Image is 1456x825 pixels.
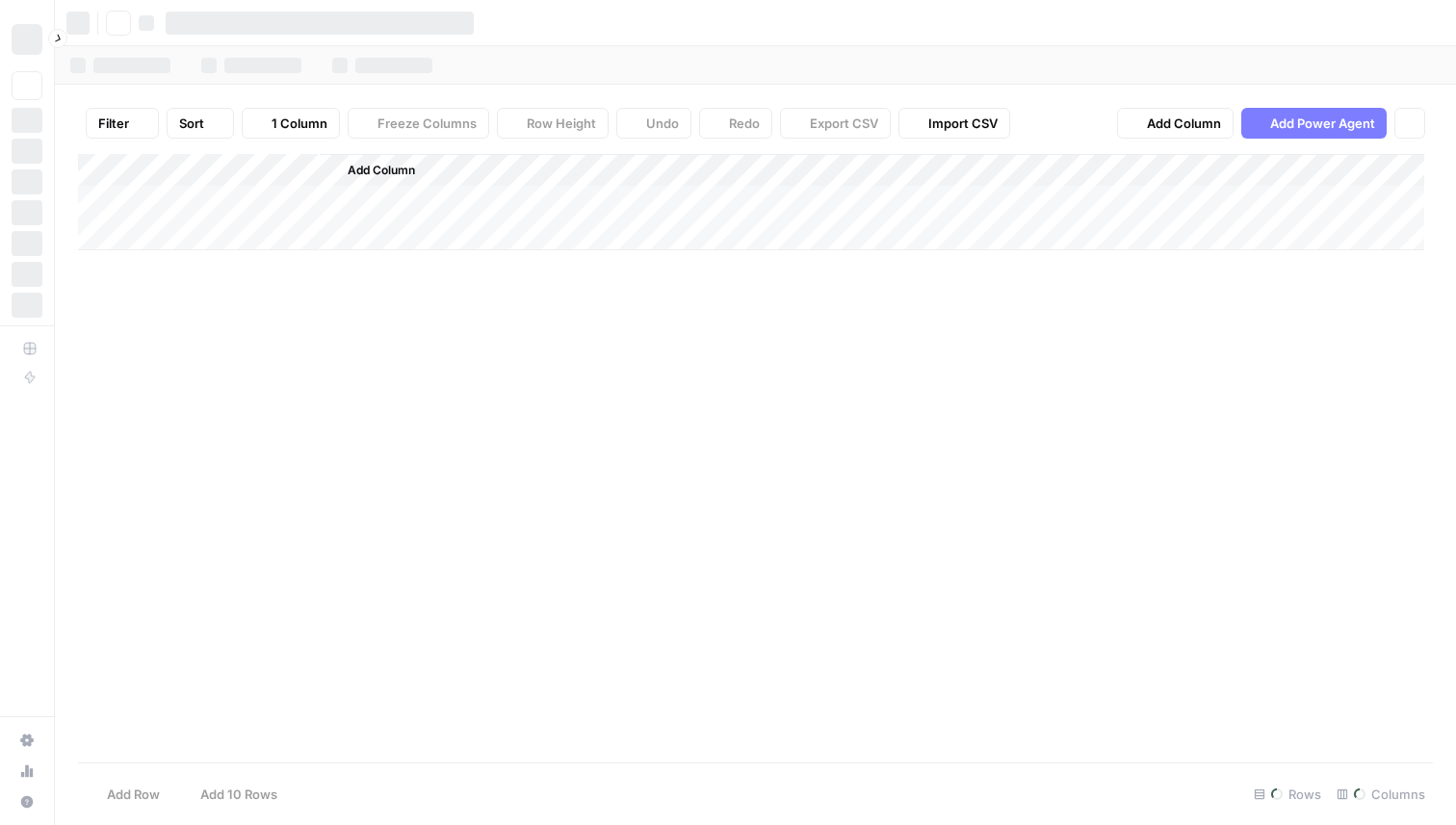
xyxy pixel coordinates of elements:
[1147,114,1221,133] span: Add Column
[497,108,609,139] button: Row Height
[242,108,340,139] button: 1 Column
[98,114,129,133] span: Filter
[272,114,327,133] span: 1 Column
[1270,114,1375,133] span: Add Power Agent
[12,725,42,756] a: Settings
[1117,108,1234,139] button: Add Column
[646,114,679,133] span: Undo
[1246,779,1329,810] div: Rows
[12,786,42,817] button: Help + Support
[1241,108,1387,139] button: Add Power Agent
[780,108,891,139] button: Export CSV
[86,108,159,139] button: Filter
[616,108,691,139] button: Undo
[167,108,234,139] button: Sort
[107,785,160,804] span: Add Row
[179,114,204,133] span: Sort
[377,114,477,133] span: Freeze Columns
[200,785,277,804] span: Add 10 Rows
[527,114,596,133] span: Row Height
[810,114,878,133] span: Export CSV
[928,114,998,133] span: Import CSV
[898,108,1010,139] button: Import CSV
[323,158,423,183] button: Add Column
[348,162,415,179] span: Add Column
[171,779,289,810] button: Add 10 Rows
[699,108,772,139] button: Redo
[12,756,42,786] a: Usage
[78,779,171,810] button: Add Row
[1329,779,1433,810] div: Columns
[729,114,760,133] span: Redo
[348,108,489,139] button: Freeze Columns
